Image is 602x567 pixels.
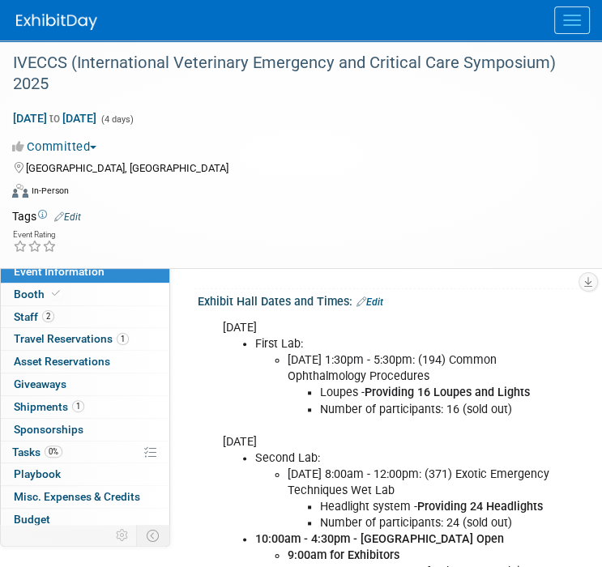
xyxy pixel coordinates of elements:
[320,499,550,515] li: Headlight system -
[198,289,590,310] div: Exhibit Hall Dates and Times:
[320,515,550,531] li: Number of participants: 24 (sold out)
[1,509,169,531] a: Budget
[1,486,169,508] a: Misc. Expenses & Credits
[1,463,169,485] a: Playbook
[14,265,105,278] span: Event Information
[31,185,69,197] div: In-Person
[288,467,550,531] li: [DATE] 8:00am - 12:00pm: (371) Exotic Emergency Techniques Wet Lab
[12,184,28,197] img: Format-Inperson.png
[47,112,62,125] span: to
[100,114,134,125] span: (4 days)
[72,400,84,412] span: 1
[14,288,63,301] span: Booth
[288,548,399,562] b: 9:00am for Exhibitors
[417,500,543,514] b: Providing 24 Headlights
[14,332,129,345] span: Travel Reservations
[14,377,66,390] span: Giveaways
[255,336,550,417] li: First Lab:
[12,446,62,458] span: Tasks
[288,352,550,417] li: [DATE] 1:30pm - 5:30pm: (194) Common Ophthalmology Procedures
[320,385,550,401] li: Loupes -
[13,231,57,239] div: Event Rating
[14,490,140,503] span: Misc. Expenses & Credits
[137,525,170,546] td: Toggle Event Tabs
[12,139,103,156] button: Committed
[1,419,169,441] a: Sponsorships
[12,111,97,126] span: [DATE] [DATE]
[1,441,169,463] a: Tasks0%
[1,328,169,350] a: Travel Reservations1
[14,467,61,480] span: Playbook
[1,306,169,328] a: Staff2
[12,181,570,206] div: Event Format
[14,423,83,436] span: Sponsorships
[14,400,84,413] span: Shipments
[42,310,54,322] span: 2
[7,49,570,98] div: IVECCS (International Veterinary Emergency and Critical Care Symposium) 2025
[365,386,530,399] b: Providing 16 Loupes and Lights
[1,261,169,283] a: Event Information
[117,333,129,345] span: 1
[109,525,137,546] td: Personalize Event Tab Strip
[1,373,169,395] a: Giveaways
[255,532,504,546] b: 10:00am - 4:30pm - [GEOGRAPHIC_DATA] Open
[1,283,169,305] a: Booth
[54,211,81,223] a: Edit
[16,14,97,30] img: ExhibitDay
[26,162,228,174] span: [GEOGRAPHIC_DATA], [GEOGRAPHIC_DATA]
[52,289,60,298] i: Booth reservation complete
[320,402,550,418] li: Number of participants: 16 (sold out)
[1,396,169,418] a: Shipments1
[14,355,110,368] span: Asset Reservations
[45,446,62,458] span: 0%
[1,351,169,373] a: Asset Reservations
[14,513,50,526] span: Budget
[554,6,590,34] button: Menu
[12,208,81,224] td: Tags
[357,296,383,308] a: Edit
[255,450,550,531] li: Second Lab:
[14,310,54,323] span: Staff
